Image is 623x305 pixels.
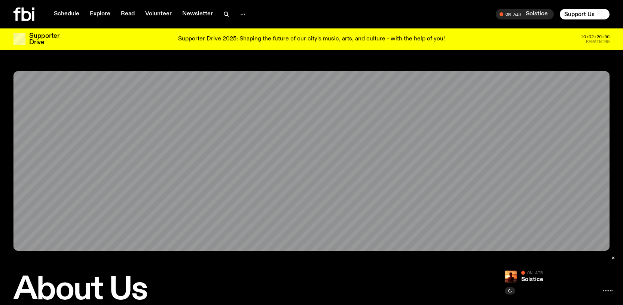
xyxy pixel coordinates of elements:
button: Support Us [560,9,610,19]
button: On AirSolstice [496,9,554,19]
h1: About Us [13,275,307,305]
span: On Air [527,270,543,275]
a: Solstice [521,277,543,283]
span: Support Us [564,11,595,18]
a: Volunteer [141,9,176,19]
a: Schedule [49,9,84,19]
a: Newsletter [178,9,217,19]
span: 10:02:26:56 [581,35,610,39]
a: Read [116,9,139,19]
h3: Supporter Drive [29,33,59,46]
span: Remaining [586,40,610,44]
img: A girl standing in the ocean as waist level, staring into the rise of the sun. [505,271,517,283]
a: Explore [85,9,115,19]
p: Supporter Drive 2025: Shaping the future of our city’s music, arts, and culture - with the help o... [178,36,445,43]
